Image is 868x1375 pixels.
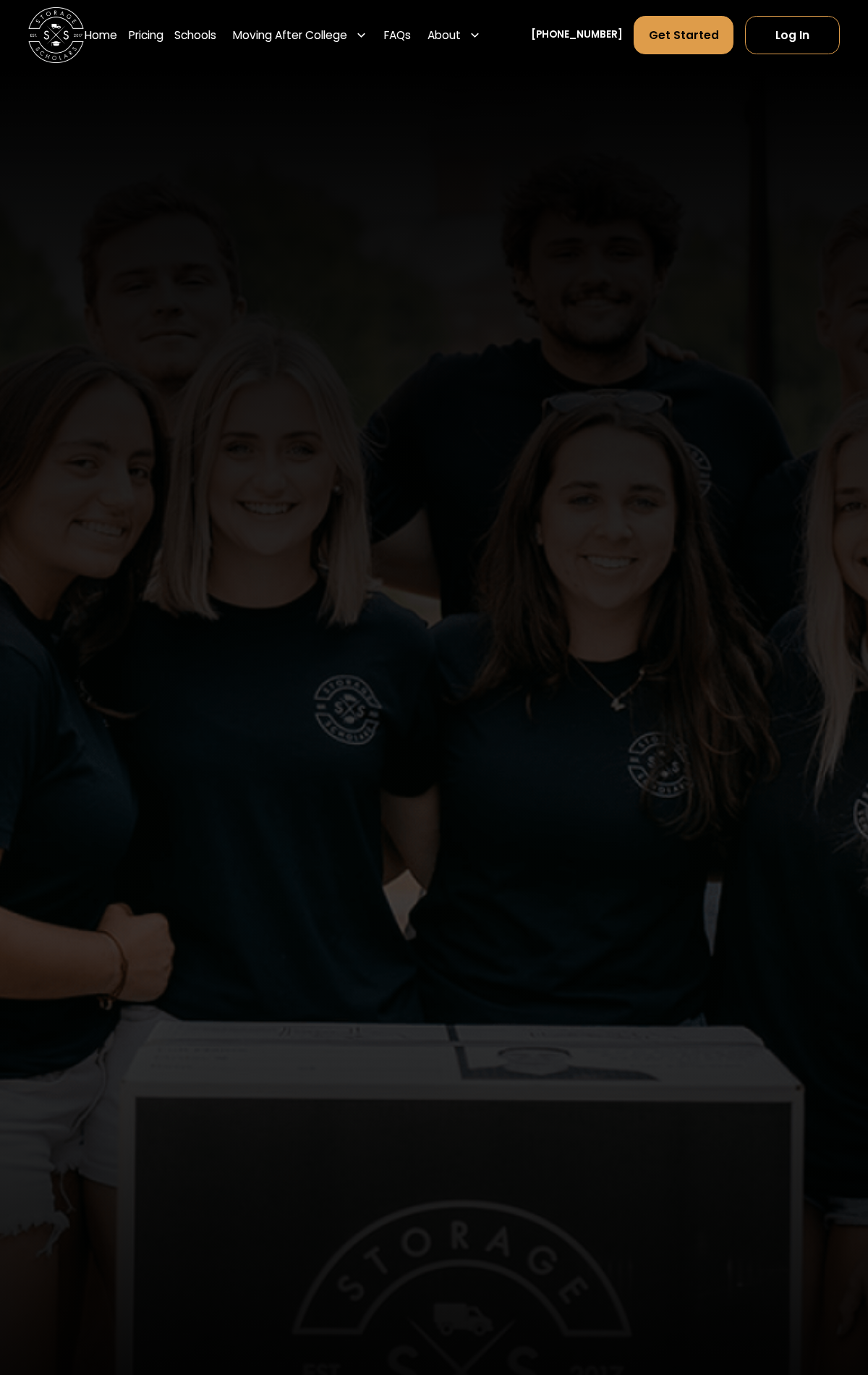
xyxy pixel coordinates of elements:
a: Log In [745,16,841,54]
a: [PHONE_NUMBER] [531,27,623,42]
div: About [422,15,486,54]
div: Moving After College [228,15,373,54]
a: Home [85,15,117,54]
div: Moving After College [233,27,347,43]
a: Get Started [634,16,733,54]
a: Pricing [129,15,163,54]
img: Storage Scholars main logo [28,7,85,64]
a: Schools [174,15,216,54]
div: About [427,27,461,43]
a: FAQs [384,15,411,54]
